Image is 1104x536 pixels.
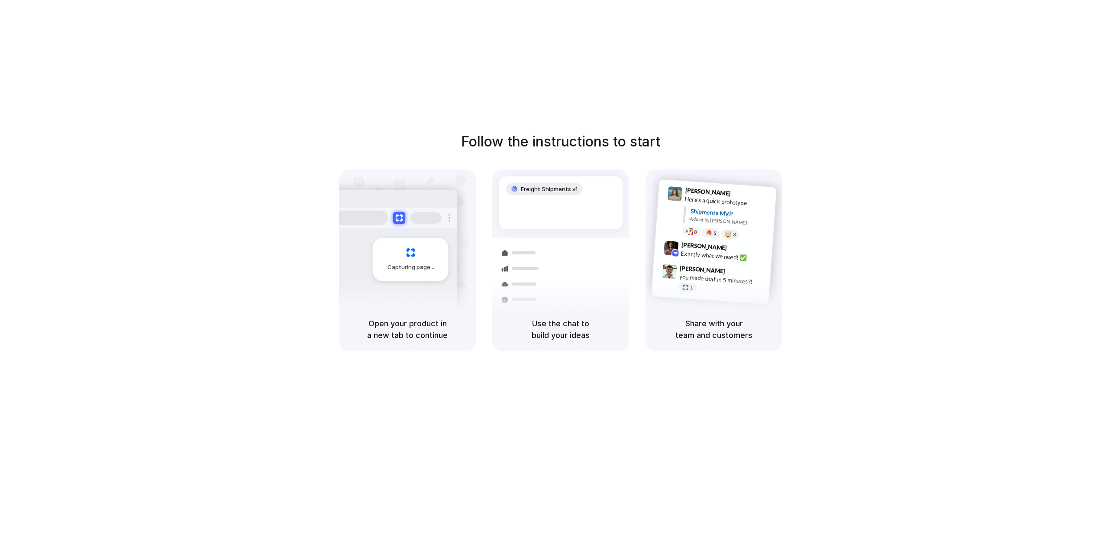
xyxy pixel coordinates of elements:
h5: Share with your team and customers [656,318,772,341]
span: 9:47 AM [728,267,746,278]
span: [PERSON_NAME] [680,263,726,276]
div: you made that in 5 minutes?! [679,272,765,287]
div: Here's a quick prototype [684,194,771,209]
span: 1 [690,286,693,290]
h5: Open your product in a new tab to continue [349,318,465,341]
div: Shipments MVP [690,206,770,221]
span: [PERSON_NAME] [681,240,727,252]
span: 3 [733,232,736,237]
div: 🤯 [725,231,732,237]
span: 5 [713,231,717,235]
h5: Use the chat to build your ideas [503,318,619,341]
span: 9:42 AM [730,244,747,254]
div: Added by [PERSON_NAME] [690,215,769,228]
span: Freight Shipments v1 [521,185,578,194]
div: Exactly what we need! ✅ [681,249,767,263]
span: 9:41 AM [733,189,751,200]
span: 8 [694,229,697,234]
span: Capturing page [387,263,436,272]
span: [PERSON_NAME] [685,185,731,198]
h1: Follow the instructions to start [461,131,660,152]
